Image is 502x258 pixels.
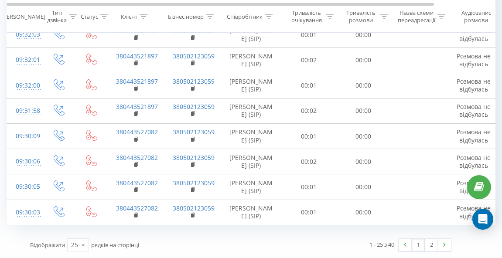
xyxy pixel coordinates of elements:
[116,153,158,162] a: 380443527082
[282,48,336,73] td: 00:02
[173,27,215,35] a: 380502123059
[369,240,394,249] div: 1 - 25 з 40
[282,22,336,48] td: 00:01
[221,73,282,98] td: [PERSON_NAME] (SIP)
[16,153,33,170] div: 09:30:06
[116,77,158,85] a: 380443521897
[116,27,158,35] a: 380443521897
[16,77,33,94] div: 09:32:00
[116,102,158,111] a: 380443521897
[16,128,33,145] div: 09:30:09
[221,124,282,149] td: [PERSON_NAME] (SIP)
[173,52,215,60] a: 380502123059
[457,179,491,195] span: Розмова не відбулась
[336,73,391,98] td: 00:00
[168,13,204,20] div: Бізнес номер
[227,13,263,20] div: Співробітник
[425,239,438,251] a: 2
[221,48,282,73] td: [PERSON_NAME] (SIP)
[412,239,425,251] a: 1
[336,200,391,225] td: 00:00
[336,48,391,73] td: 00:00
[282,174,336,200] td: 00:01
[173,102,215,111] a: 380502123059
[16,102,33,119] div: 09:31:58
[173,77,215,85] a: 380502123059
[457,52,491,68] span: Розмова не відбулась
[16,178,33,195] div: 09:30:05
[455,9,497,24] div: Аудіозапис розмови
[457,128,491,144] span: Розмова не відбулась
[16,26,33,43] div: 09:32:03
[81,13,98,20] div: Статус
[336,98,391,123] td: 00:00
[457,77,491,93] span: Розмова не відбулась
[116,52,158,60] a: 380443521897
[173,204,215,212] a: 380502123059
[173,128,215,136] a: 380502123059
[221,149,282,174] td: [PERSON_NAME] (SIP)
[16,51,33,68] div: 09:32:01
[1,13,45,20] div: [PERSON_NAME]
[282,149,336,174] td: 00:02
[91,241,139,249] span: рядків на сторінці
[344,9,378,24] div: Тривалість розмови
[116,128,158,136] a: 380443527082
[336,174,391,200] td: 00:00
[457,153,491,170] span: Розмова не відбулась
[336,22,391,48] td: 00:00
[282,200,336,225] td: 00:01
[221,200,282,225] td: [PERSON_NAME] (SIP)
[121,13,137,20] div: Клієнт
[116,179,158,187] a: 380443527082
[336,149,391,174] td: 00:00
[116,204,158,212] a: 380443527082
[282,73,336,98] td: 00:01
[221,174,282,200] td: [PERSON_NAME] (SIP)
[457,102,491,119] span: Розмова не відбулась
[289,9,324,24] div: Тривалість очікування
[457,204,491,220] span: Розмова не відбулась
[47,9,67,24] div: Тип дзвінка
[282,98,336,123] td: 00:02
[457,27,491,43] span: Розмова не відбулась
[30,241,65,249] span: Відображати
[472,209,493,230] div: Open Intercom Messenger
[173,153,215,162] a: 380502123059
[221,98,282,123] td: [PERSON_NAME] (SIP)
[16,204,33,221] div: 09:30:03
[282,124,336,149] td: 00:01
[398,9,435,24] div: Назва схеми переадресації
[221,22,282,48] td: [PERSON_NAME] (SIP)
[336,124,391,149] td: 00:00
[173,179,215,187] a: 380502123059
[71,241,78,249] div: 25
